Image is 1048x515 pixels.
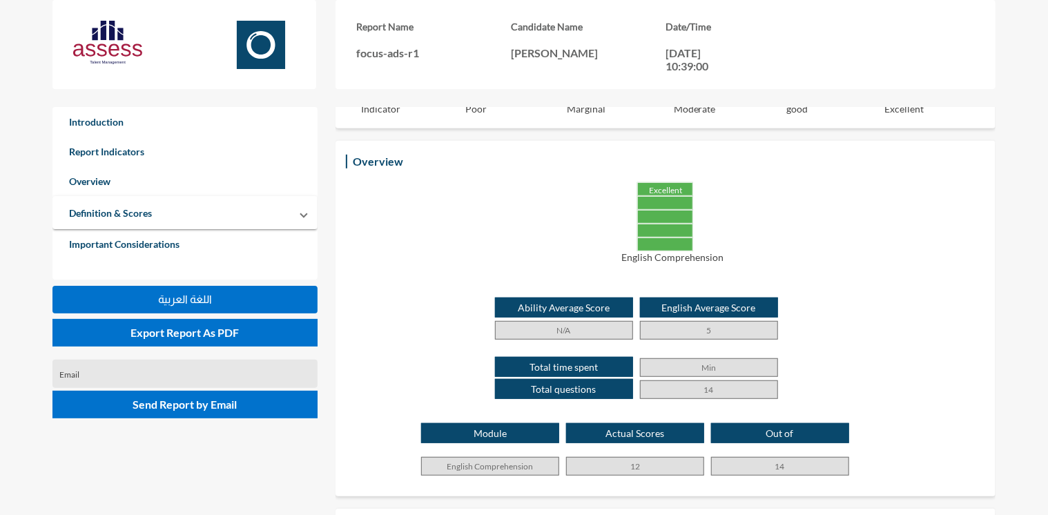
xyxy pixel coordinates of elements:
[226,21,295,69] img: Focus.svg
[566,457,704,476] p: 12
[637,182,693,196] div: Excellent
[133,398,237,411] span: Send Report by Email
[361,103,400,115] p: Indicator
[356,46,511,59] p: focus-ads-r1
[52,229,318,259] a: Important Considerations
[640,298,778,318] p: English Average Score
[666,46,728,72] p: [DATE] 10:39:00
[885,103,924,115] p: Excellent
[130,326,239,339] span: Export Report As PDF
[566,423,704,443] p: Actual Scores
[711,457,849,476] p: 14
[495,298,633,318] p: Ability Average Score
[52,166,318,196] a: Overview
[52,196,318,229] mat-expansion-panel-header: Definition & Scores
[52,137,318,166] a: Report Indicators
[52,319,318,347] button: Export Report As PDF
[363,251,982,263] p: English Comprehension
[52,107,318,137] a: Introduction
[52,198,168,228] a: Definition & Scores
[495,321,633,340] p: N/A
[421,457,559,476] p: English Comprehension
[511,46,666,59] p: [PERSON_NAME]
[511,21,666,32] h3: Candidate Name
[158,293,212,305] span: اللغة العربية
[495,379,633,399] p: Total questions
[666,21,820,32] h3: Date/Time
[640,321,778,340] p: 5
[640,380,778,399] p: 14
[73,21,142,64] img: AssessLogoo.svg
[52,286,318,313] button: اللغة العربية
[787,103,808,115] p: good
[465,103,487,115] p: Poor
[349,151,407,171] h3: Overview
[52,391,318,418] button: Send Report by Email
[567,103,605,115] p: Marginal
[421,423,559,443] p: Module
[356,21,511,32] h3: Report Name
[674,103,716,115] p: Moderate
[495,357,633,377] p: Total time spent
[640,358,778,377] p: Min
[711,423,849,443] p: Out of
